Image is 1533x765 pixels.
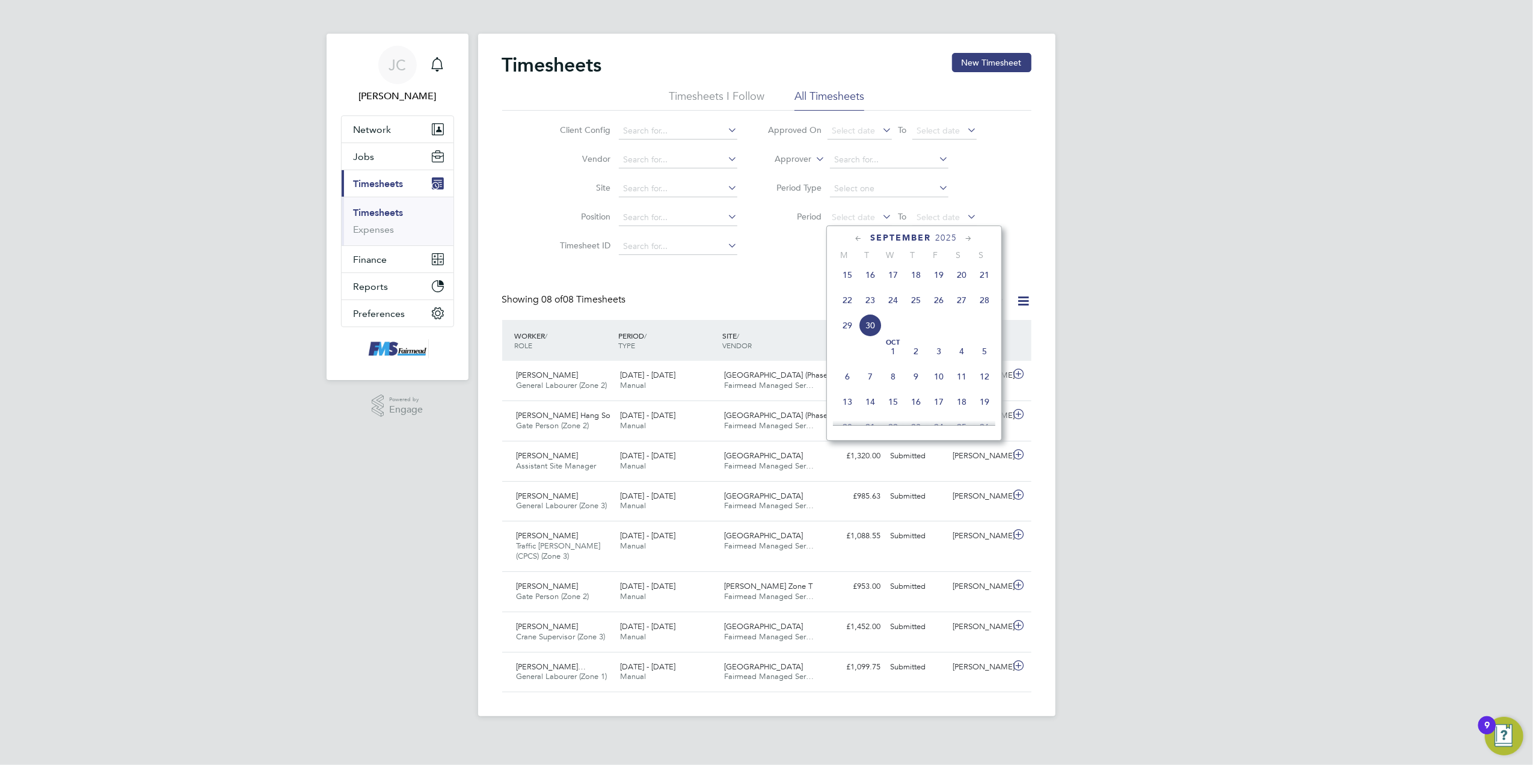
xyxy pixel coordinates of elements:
[917,212,960,223] span: Select date
[970,250,993,260] span: S
[973,365,996,388] span: 12
[618,340,635,350] span: TYPE
[950,263,973,286] span: 20
[859,365,882,388] span: 7
[882,365,905,388] span: 8
[948,577,1010,597] div: [PERSON_NAME]
[619,123,737,140] input: Search for...
[927,289,950,312] span: 26
[517,621,579,631] span: [PERSON_NAME]
[948,446,1010,466] div: [PERSON_NAME]
[823,366,886,386] div: £852.30
[905,289,927,312] span: 25
[620,491,675,501] span: [DATE] - [DATE]
[882,416,905,438] span: 22
[620,500,646,511] span: Manual
[556,153,610,164] label: Vendor
[757,153,811,165] label: Approver
[517,581,579,591] span: [PERSON_NAME]
[836,416,859,438] span: 20
[517,500,607,511] span: General Labourer (Zone 3)
[719,325,823,356] div: SITE
[342,116,453,143] button: Network
[389,395,423,405] span: Powered by
[823,617,886,637] div: £1,452.00
[517,410,611,420] span: [PERSON_NAME] Hang So
[724,380,814,390] span: Fairmead Managed Ser…
[354,224,395,235] a: Expenses
[724,581,813,591] span: [PERSON_NAME] Zone T
[620,541,646,551] span: Manual
[556,182,610,193] label: Site
[905,390,927,413] span: 16
[389,57,406,73] span: JC
[620,530,675,541] span: [DATE] - [DATE]
[615,325,719,356] div: PERIOD
[823,657,886,677] div: £1,099.75
[724,420,814,431] span: Fairmead Managed Ser…
[948,487,1010,506] div: [PERSON_NAME]
[342,197,453,245] div: Timesheets
[354,281,389,292] span: Reports
[886,657,948,677] div: Submitted
[619,180,737,197] input: Search for...
[832,125,875,136] span: Select date
[894,122,910,138] span: To
[517,370,579,380] span: [PERSON_NAME]
[644,331,647,340] span: /
[737,331,739,340] span: /
[342,300,453,327] button: Preferences
[517,541,601,561] span: Traffic [PERSON_NAME] (CPCS) (Zone 3)
[902,250,924,260] span: T
[517,662,586,672] span: [PERSON_NAME]…
[620,591,646,601] span: Manual
[724,500,814,511] span: Fairmead Managed Ser…
[836,365,859,388] span: 6
[882,340,905,346] span: Oct
[950,390,973,413] span: 18
[1484,725,1490,741] div: 9
[619,238,737,255] input: Search for...
[882,340,905,363] span: 1
[836,314,859,337] span: 29
[517,420,589,431] span: Gate Person (Zone 2)
[389,405,423,415] span: Engage
[856,250,879,260] span: T
[724,530,803,541] span: [GEOGRAPHIC_DATA]
[724,410,846,420] span: [GEOGRAPHIC_DATA] (Phase 2),…
[620,662,675,672] span: [DATE] - [DATE]
[859,289,882,312] span: 23
[973,390,996,413] span: 19
[542,293,626,306] span: 08 Timesheets
[950,365,973,388] span: 11
[859,390,882,413] span: 14
[341,46,454,103] a: JC[PERSON_NAME]
[515,340,533,350] span: ROLE
[859,416,882,438] span: 21
[950,340,973,363] span: 4
[767,182,822,193] label: Period Type
[927,390,950,413] span: 17
[545,331,548,340] span: /
[823,446,886,466] div: £1,320.00
[724,541,814,551] span: Fairmead Managed Ser…
[767,124,822,135] label: Approved On
[886,577,948,597] div: Submitted
[354,124,392,135] span: Network
[327,34,469,380] nav: Main navigation
[947,250,970,260] span: S
[973,416,996,438] span: 26
[859,314,882,337] span: 30
[905,365,927,388] span: 9
[724,591,814,601] span: Fairmead Managed Ser…
[517,461,597,471] span: Assistant Site Manager
[823,487,886,506] div: £985.63
[342,170,453,197] button: Timesheets
[354,178,404,189] span: Timesheets
[517,671,607,681] span: General Labourer (Zone 1)
[341,89,454,103] span: Joanne Conway
[620,621,675,631] span: [DATE] - [DATE]
[882,263,905,286] span: 17
[724,491,803,501] span: [GEOGRAPHIC_DATA]
[905,416,927,438] span: 23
